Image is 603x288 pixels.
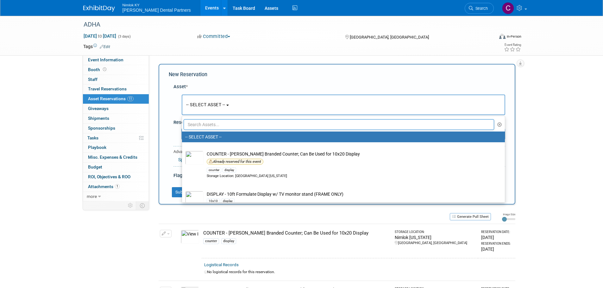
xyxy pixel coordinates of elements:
[87,135,98,140] span: Tasks
[122,8,191,13] span: [PERSON_NAME] Dental Partners
[83,172,149,182] a: ROI, Objectives & ROO
[481,234,512,241] div: [DATE]
[184,119,494,130] input: Search Assets...
[221,238,236,244] div: display
[83,182,149,192] a: Attachments1
[88,174,130,179] span: ROI, Objectives & ROO
[88,57,123,62] span: Event Information
[173,119,505,126] div: Reservation Notes
[83,114,149,123] a: Shipments
[481,230,512,234] div: Reservation Date:
[83,94,149,104] a: Asset Reservations11
[465,3,494,14] a: Search
[172,187,193,197] button: Submit
[182,95,505,115] button: -- SELECT ASSET --
[186,102,225,107] span: -- SELECT ASSET --
[83,162,149,172] a: Budget
[185,133,499,141] label: -- SELECT ASSET --
[83,55,149,65] a: Event Information
[83,143,149,152] a: Playbook
[88,155,137,160] span: Misc. Expenses & Credits
[502,212,515,216] div: Image Size
[395,241,476,246] div: [GEOGRAPHIC_DATA], [GEOGRAPHIC_DATA]
[207,174,492,179] div: Storage Location: [GEOGRAPHIC_DATA] [US_STATE]
[88,96,134,101] span: Asset Reservations
[97,34,103,39] span: to
[499,34,506,39] img: Format-Inperson.png
[83,33,116,39] span: [DATE] [DATE]
[88,164,102,169] span: Budget
[203,238,219,244] div: counter
[456,33,522,42] div: Event Format
[473,6,488,11] span: Search
[88,77,97,82] span: Staff
[502,2,514,14] img: Cassidy Rutledge
[395,230,476,234] div: Storage Location:
[100,45,110,49] a: Edit
[207,199,220,204] div: 10x10
[136,201,149,210] td: Toggle Event Tabs
[115,184,120,189] span: 1
[88,116,109,121] span: Shipments
[195,33,233,40] button: Committed
[204,191,492,210] td: DISPLAY - 10ft Formulate Display w/ TV monitor stand (FRAME ONLY)
[88,86,127,91] span: Travel Reservations
[204,269,513,275] div: No logistical records for this reservation.
[83,133,149,143] a: Tasks
[83,75,149,84] a: Staff
[173,173,184,178] span: Flag:
[350,35,429,40] span: [GEOGRAPHIC_DATA], [GEOGRAPHIC_DATA]
[204,262,239,267] a: Logistical Records
[88,184,120,189] span: Attachments
[83,192,149,201] a: more
[169,71,207,77] span: New Reservation
[221,199,235,204] div: display
[181,230,199,244] img: View Images
[83,65,149,75] a: Booth
[506,34,521,39] div: In-Person
[117,34,131,39] span: (3 days)
[207,159,263,165] div: Already reserved for this event
[81,19,484,30] div: ADHA
[83,124,149,133] a: Sponsorships
[481,246,512,252] div: [DATE]
[207,168,221,173] div: counter
[395,234,476,241] div: Nimlok [US_STATE]
[504,43,521,46] div: Event Rating
[87,194,97,199] span: more
[83,153,149,162] a: Misc. Expenses & Credits
[83,43,110,50] td: Tags
[88,67,108,72] span: Booth
[127,96,134,101] span: 11
[88,106,109,111] span: Giveaways
[173,83,505,90] div: Asset
[88,145,106,150] span: Playbook
[83,5,115,12] img: ExhibitDay
[83,84,149,94] a: Travel Reservations
[88,126,115,131] span: Sponsorships
[173,149,505,155] div: Advanced Options
[204,151,492,179] td: COUNTER - [PERSON_NAME] Branded Counter; Can Be Used for 10x20 Display
[122,1,191,8] span: Nimlok KY
[223,168,236,173] div: display
[83,104,149,113] a: Giveaways
[481,242,512,246] div: Reservation Ends:
[125,201,136,210] td: Personalize Event Tab Strip
[102,67,108,72] span: Booth not reserved yet
[203,230,389,236] div: COUNTER - [PERSON_NAME] Branded Counter; Can Be Used for 10x20 Display
[450,213,491,220] button: Generate Pull Sheet
[178,157,248,162] a: Specify Shipping Logistics Category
